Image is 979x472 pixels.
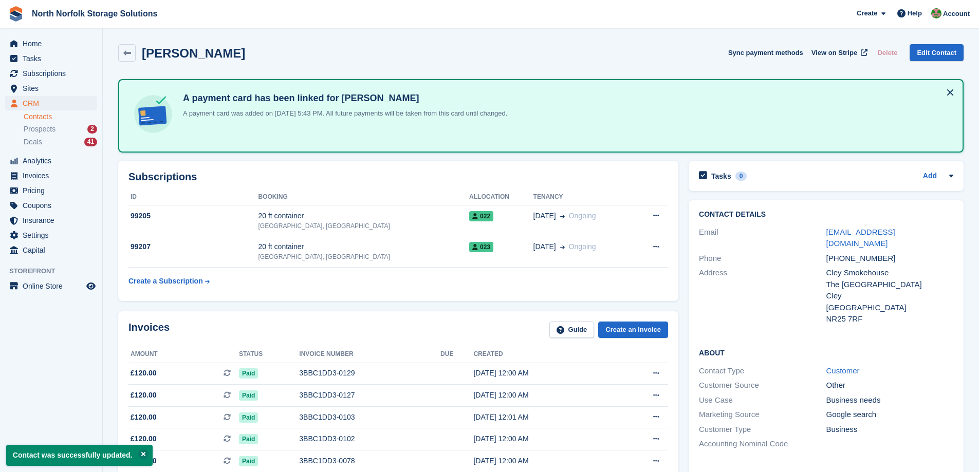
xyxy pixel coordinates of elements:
[826,279,953,291] div: The [GEOGRAPHIC_DATA]
[131,412,157,423] span: £120.00
[24,112,97,122] a: Contacts
[23,228,84,242] span: Settings
[473,346,613,363] th: Created
[8,6,24,22] img: stora-icon-8386f47178a22dfd0bd8f6a31ec36ba5ce8667c1dd55bd0f319d3a0aa187defe.svg
[24,137,42,147] span: Deals
[131,433,157,444] span: £120.00
[258,189,469,205] th: Booking
[533,189,634,205] th: Tenancy
[735,172,747,181] div: 0
[128,272,210,291] a: Create a Subscription
[258,252,469,261] div: [GEOGRAPHIC_DATA], [GEOGRAPHIC_DATA]
[826,409,953,421] div: Google search
[699,267,826,325] div: Address
[84,138,97,146] div: 41
[473,456,613,466] div: [DATE] 12:00 AM
[258,211,469,221] div: 20 ft container
[131,390,157,401] span: £120.00
[5,154,97,168] a: menu
[299,412,440,423] div: 3BBC1DD3-0103
[23,154,84,168] span: Analytics
[807,44,870,61] a: View on Stripe
[128,171,668,183] h2: Subscriptions
[533,241,556,252] span: [DATE]
[473,412,613,423] div: [DATE] 12:01 AM
[239,434,258,444] span: Paid
[826,380,953,391] div: Other
[128,276,203,287] div: Create a Subscription
[826,290,953,302] div: Cley
[699,226,826,250] div: Email
[699,365,826,377] div: Contact Type
[128,346,239,363] th: Amount
[23,213,84,228] span: Insurance
[826,366,860,375] a: Customer
[23,96,84,110] span: CRM
[473,433,613,444] div: [DATE] 12:00 AM
[699,438,826,450] div: Accounting Nominal Code
[24,124,97,135] a: Prospects 2
[23,243,84,257] span: Capital
[6,445,153,466] p: Contact was successfully updated.
[179,108,507,119] p: A payment card was added on [DATE] 5:43 PM. All future payments will be taken from this card unti...
[943,9,970,19] span: Account
[24,124,56,134] span: Prospects
[239,412,258,423] span: Paid
[569,212,596,220] span: Ongoing
[469,242,493,252] span: 023
[5,51,97,66] a: menu
[469,211,493,221] span: 022
[5,183,97,198] a: menu
[5,228,97,242] a: menu
[440,346,473,363] th: Due
[826,302,953,314] div: [GEOGRAPHIC_DATA]
[87,125,97,134] div: 2
[549,322,595,338] a: Guide
[811,48,857,58] span: View on Stripe
[23,168,84,183] span: Invoices
[699,347,953,357] h2: About
[258,221,469,231] div: [GEOGRAPHIC_DATA], [GEOGRAPHIC_DATA]
[908,8,922,18] span: Help
[826,394,953,406] div: Business needs
[5,66,97,81] a: menu
[299,433,440,444] div: 3BBC1DD3-0102
[569,242,596,251] span: Ongoing
[239,456,258,466] span: Paid
[23,81,84,96] span: Sites
[533,211,556,221] span: [DATE]
[258,241,469,252] div: 20 ft container
[179,92,507,104] h4: A payment card has been linked for [PERSON_NAME]
[299,346,440,363] th: Invoice number
[473,390,613,401] div: [DATE] 12:00 AM
[857,8,877,18] span: Create
[826,267,953,279] div: Cley Smokehouse
[910,44,964,61] a: Edit Contact
[699,409,826,421] div: Marketing Source
[239,368,258,379] span: Paid
[699,380,826,391] div: Customer Source
[23,36,84,51] span: Home
[699,424,826,436] div: Customer Type
[711,172,731,181] h2: Tasks
[473,368,613,379] div: [DATE] 12:00 AM
[132,92,175,136] img: card-linked-ebf98d0992dc2aeb22e95c0e3c79077019eb2392cfd83c6a337811c24bc77127.svg
[699,211,953,219] h2: Contact Details
[23,51,84,66] span: Tasks
[128,189,258,205] th: ID
[5,36,97,51] a: menu
[826,424,953,436] div: Business
[5,168,97,183] a: menu
[239,390,258,401] span: Paid
[28,5,161,22] a: North Norfolk Storage Solutions
[469,189,533,205] th: Allocation
[5,96,97,110] a: menu
[5,279,97,293] a: menu
[5,213,97,228] a: menu
[5,81,97,96] a: menu
[85,280,97,292] a: Preview store
[23,66,84,81] span: Subscriptions
[826,253,953,265] div: [PHONE_NUMBER]
[23,279,84,293] span: Online Store
[23,183,84,198] span: Pricing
